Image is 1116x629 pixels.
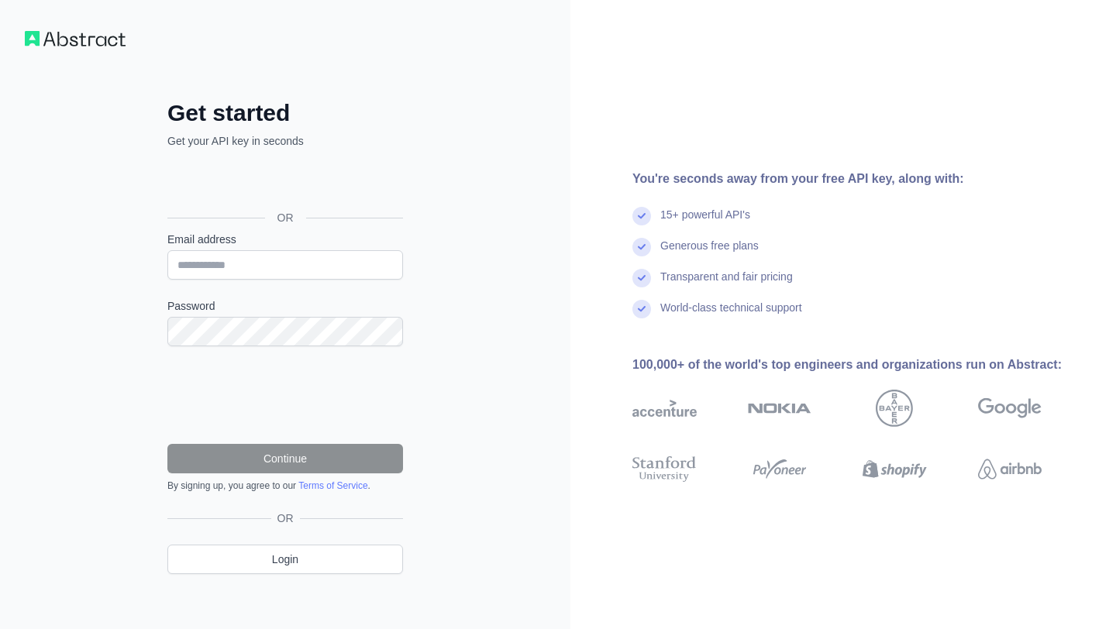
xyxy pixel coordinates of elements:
img: check mark [632,238,651,256]
label: Email address [167,232,403,247]
label: Password [167,298,403,314]
iframe: reCAPTCHA [167,365,403,425]
img: accenture [632,390,697,427]
div: By signing up, you agree to our . [167,479,403,492]
div: You're seconds away from your free API key, along with: [632,170,1091,188]
img: shopify [863,453,927,485]
a: Terms of Service [298,480,367,491]
h2: Get started [167,99,403,127]
div: Transparent and fair pricing [660,269,793,300]
img: stanford university [632,453,697,485]
img: bayer [876,390,913,427]
p: Get your API key in seconds [167,133,403,149]
img: airbnb [978,453,1042,485]
div: 100,000+ of the world's top engineers and organizations run on Abstract: [632,356,1091,374]
img: google [978,390,1042,427]
img: check mark [632,300,651,318]
img: check mark [632,269,651,287]
img: payoneer [748,453,812,485]
div: World-class technical support [660,300,802,331]
span: OR [271,510,300,526]
iframe: Sign in with Google Button [160,166,408,200]
span: OR [265,210,306,225]
img: nokia [748,390,812,427]
div: 15+ powerful API's [660,207,750,238]
button: Continue [167,444,403,473]
div: Generous free plans [660,238,759,269]
img: check mark [632,207,651,225]
a: Login [167,545,403,574]
img: Workflow [25,31,126,46]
